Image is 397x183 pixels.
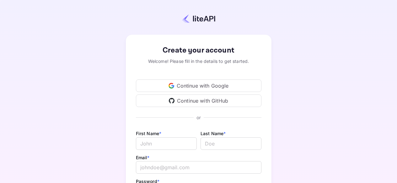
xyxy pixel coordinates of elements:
[182,14,215,23] img: liteapi
[136,94,261,107] div: Continue with GitHub
[136,137,197,150] input: John
[136,58,261,64] div: Welcome! Please fill in the details to get started.
[201,131,226,136] label: Last Name
[136,79,261,92] div: Continue with Google
[201,137,261,150] input: Doe
[136,45,261,56] div: Create your account
[136,161,261,174] input: johndoe@gmail.com
[136,131,162,136] label: First Name
[136,155,150,160] label: Email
